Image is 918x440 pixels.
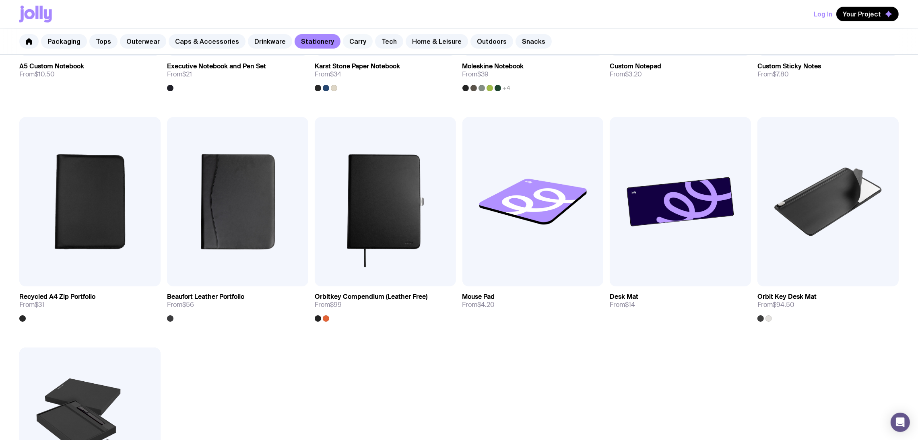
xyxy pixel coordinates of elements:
h3: Recycled A4 Zip Portfolio [19,293,95,301]
h3: A5 Custom Notebook [19,62,84,70]
a: Custom Sticky NotesFrom$7.80 [757,56,899,85]
div: Open Intercom Messenger [891,413,910,432]
a: Drinkware [248,34,292,49]
a: Mouse PadFrom$4.20 [462,286,604,315]
a: Beaufort Leather PortfolioFrom$56 [167,286,308,322]
span: $99 [330,300,342,309]
span: $3.20 [625,70,642,78]
a: Recycled A4 Zip PortfolioFrom$31 [19,286,161,322]
span: $31 [35,300,44,309]
span: From [315,301,342,309]
span: From [19,301,44,309]
a: A5 Custom NotebookFrom$10.50 [19,56,161,85]
h3: Executive Notebook and Pen Set [167,62,266,70]
button: Your Project [836,7,899,21]
a: Moleskine NotebookFrom$39+4 [462,56,604,91]
span: From [610,301,635,309]
a: Orbitkey Compendium (Leather Free)From$99 [315,286,456,322]
span: From [757,70,789,78]
a: Tech [375,34,403,49]
h3: Orbit Key Desk Mat [757,293,817,301]
a: Karst Stone Paper NotebookFrom$34 [315,56,456,91]
span: $14 [625,300,635,309]
a: Home & Leisure [406,34,468,49]
h3: Beaufort Leather Portfolio [167,293,244,301]
span: From [610,70,642,78]
span: $10.50 [35,70,55,78]
a: Caps & Accessories [169,34,245,49]
a: Carry [343,34,373,49]
span: From [167,70,192,78]
span: $7.80 [773,70,789,78]
h3: Custom Sticky Notes [757,62,821,70]
h3: Desk Mat [610,293,638,301]
span: $56 [182,300,194,309]
a: Snacks [516,34,552,49]
h3: Mouse Pad [462,293,495,301]
a: Executive Notebook and Pen SetFrom$21 [167,56,308,91]
a: Desk MatFrom$14 [610,286,751,315]
a: Orbit Key Desk MatFrom$94.50 [757,286,899,322]
span: $4.20 [478,300,495,309]
a: Tops [89,34,118,49]
h3: Karst Stone Paper Notebook [315,62,400,70]
a: Outdoors [470,34,513,49]
span: From [167,301,194,309]
span: $21 [182,70,192,78]
span: +4 [503,85,511,91]
span: Your Project [843,10,881,18]
h3: Moleskine Notebook [462,62,524,70]
span: From [757,301,794,309]
span: $34 [330,70,341,78]
button: Log In [814,7,832,21]
span: From [315,70,341,78]
h3: Orbitkey Compendium (Leather Free) [315,293,427,301]
a: Stationery [295,34,340,49]
span: From [19,70,55,78]
h3: Custom Notepad [610,62,661,70]
span: $39 [478,70,489,78]
span: From [462,301,495,309]
span: $94.50 [773,300,794,309]
span: From [462,70,489,78]
a: Packaging [41,34,87,49]
a: Outerwear [120,34,166,49]
a: Custom NotepadFrom$3.20 [610,56,751,85]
